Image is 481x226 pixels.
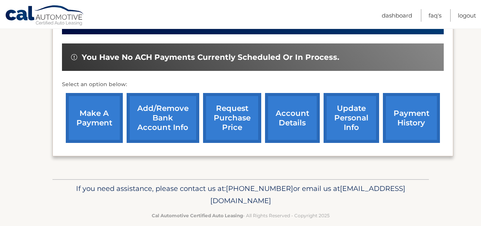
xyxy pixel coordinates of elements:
[66,93,123,143] a: make a payment
[203,93,261,143] a: request purchase price
[210,184,405,205] span: [EMAIL_ADDRESS][DOMAIN_NAME]
[62,80,444,89] p: Select an option below:
[382,9,412,22] a: Dashboard
[82,53,339,62] span: You have no ACH payments currently scheduled or in process.
[57,212,424,220] p: - All Rights Reserved - Copyright 2025
[152,213,243,218] strong: Cal Automotive Certified Auto Leasing
[226,184,293,193] span: [PHONE_NUMBER]
[57,183,424,207] p: If you need assistance, please contact us at: or email us at
[5,5,85,27] a: Cal Automotive
[324,93,379,143] a: update personal info
[71,54,77,60] img: alert-white.svg
[383,93,440,143] a: payment history
[429,9,441,22] a: FAQ's
[265,93,320,143] a: account details
[458,9,476,22] a: Logout
[127,93,199,143] a: Add/Remove bank account info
